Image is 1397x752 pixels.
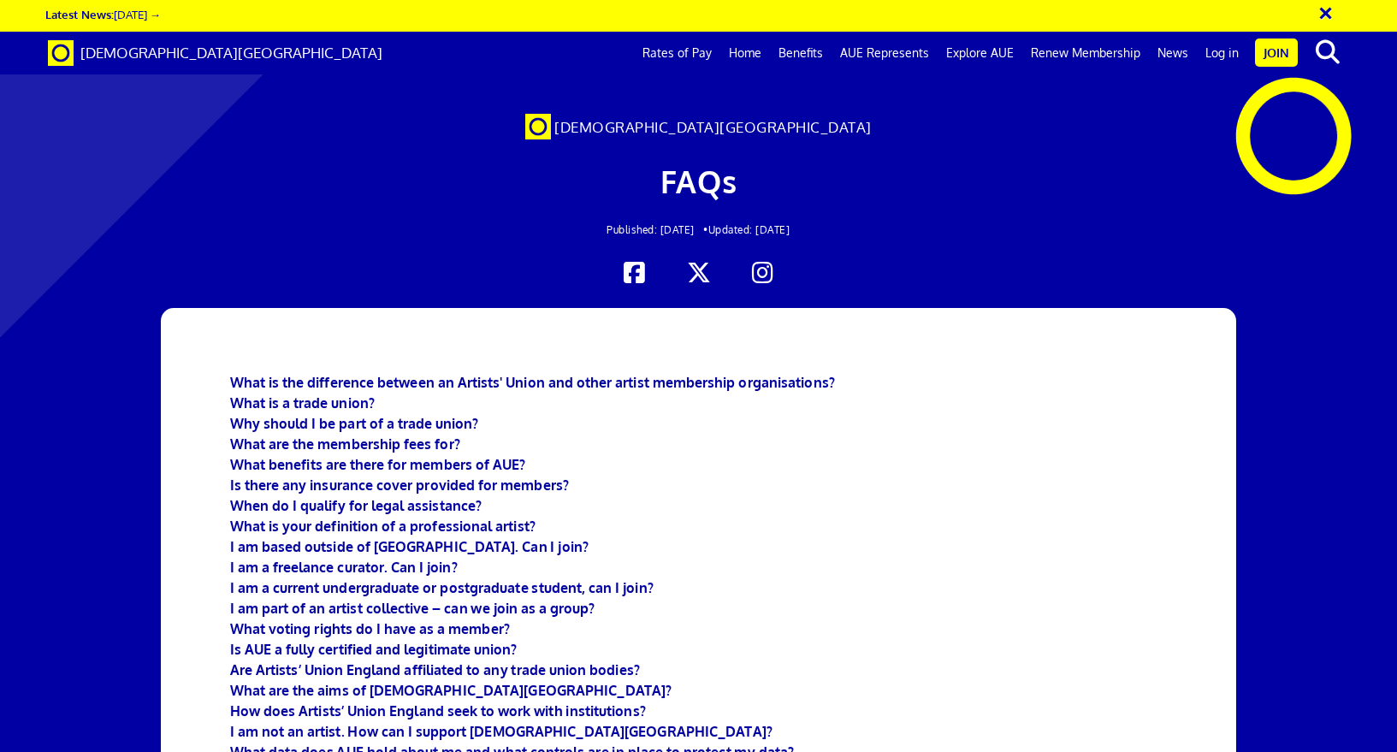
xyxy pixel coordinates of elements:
a: Log in [1197,32,1247,74]
a: News [1149,32,1197,74]
a: Home [720,32,770,74]
a: Benefits [770,32,832,74]
a: What is your definition of a professional artist? [230,518,536,535]
span: FAQs [660,162,737,200]
a: How does Artists’ Union England seek to work with institutions? [230,702,646,719]
a: I am a freelance curator. Can I join? [230,559,458,576]
a: Join [1255,38,1298,67]
a: When do I qualify for legal assistance? [230,497,482,514]
a: AUE Represents [832,32,938,74]
a: I am based outside of [GEOGRAPHIC_DATA]. Can I join? [230,538,589,555]
strong: Latest News: [45,7,114,21]
span: [DEMOGRAPHIC_DATA][GEOGRAPHIC_DATA] [80,44,382,62]
a: Latest News:[DATE] → [45,7,161,21]
h2: Updated: [DATE] [269,224,1128,235]
a: Why should I be part of a trade union? [230,415,479,432]
a: I am not an artist. How can I support [DEMOGRAPHIC_DATA][GEOGRAPHIC_DATA]? [230,723,772,740]
span: Published: [DATE] • [607,223,708,236]
a: I am a current undergraduate or postgraduate student, can I join? [230,579,654,596]
a: I am part of an artist collective – can we join as a group? [230,600,595,617]
a: What are the membership fees for? [230,435,460,453]
a: What are the aims of [DEMOGRAPHIC_DATA][GEOGRAPHIC_DATA]? [230,682,672,699]
a: What voting rights do I have as a member? [230,620,510,637]
a: Renew Membership [1022,32,1149,74]
a: Are Artists’ Union England affiliated to any trade union bodies? [230,661,640,678]
a: What is a trade union? [230,394,375,412]
a: Rates of Pay [634,32,720,74]
a: What benefits are there for members of AUE? [230,456,526,473]
button: search [1301,34,1353,70]
a: Brand [DEMOGRAPHIC_DATA][GEOGRAPHIC_DATA] [35,32,395,74]
a: What is the difference between an Artists' Union and other artist membership organisations? [230,374,835,391]
span: [DEMOGRAPHIC_DATA][GEOGRAPHIC_DATA] [554,118,872,136]
a: Is there any insurance cover provided for members? [230,477,569,494]
a: Explore AUE [938,32,1022,74]
a: Is AUE a fully certified and legitimate union? [230,641,518,658]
